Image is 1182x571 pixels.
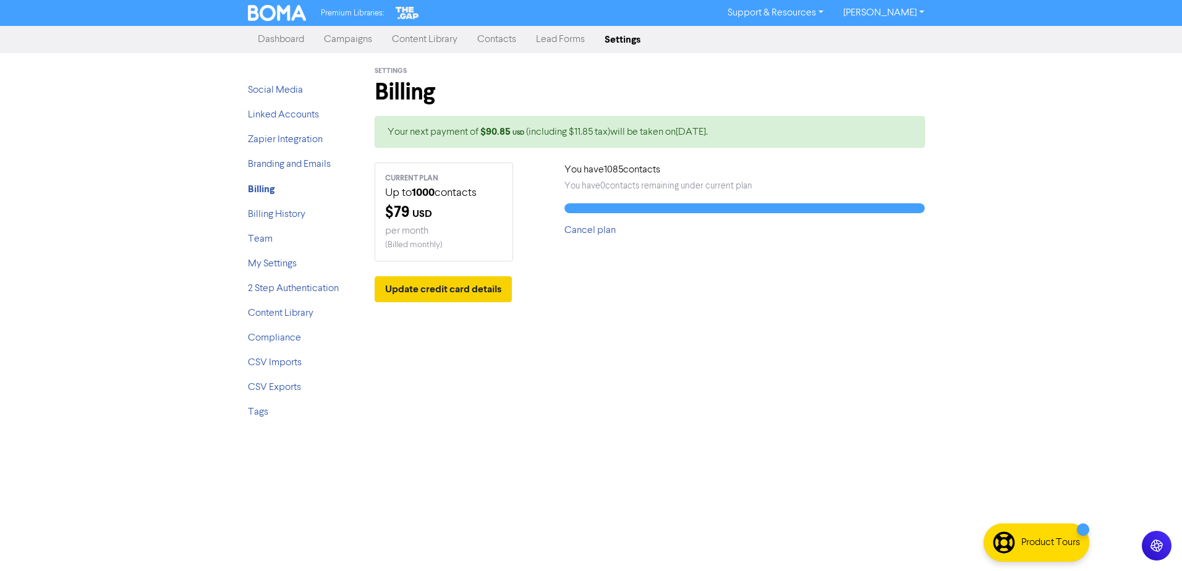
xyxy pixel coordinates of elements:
[248,308,313,318] a: Content Library
[385,201,503,224] div: $ 79
[248,407,268,417] a: Tags
[375,116,925,148] div: Your next payment of (including $11.85 tax) will be taken on [DATE] .
[526,27,595,52] a: Lead Forms
[248,333,301,343] a: Compliance
[412,208,432,220] span: USD
[385,184,503,201] p: Up to contacts
[718,3,833,23] a: Support & Resources
[314,27,382,52] a: Campaigns
[248,135,323,145] a: Zapier Integration
[905,74,1182,571] iframe: Chat Widget
[382,27,467,52] a: Content Library
[385,239,503,252] div: ( Billed monthly )
[595,27,650,52] a: Settings
[248,183,274,195] strong: Billing
[248,259,297,269] a: My Settings
[564,226,616,235] a: Cancel plan
[248,234,273,244] a: Team
[480,125,526,138] strong: $ 90.85
[564,180,925,193] p: You have 0 contacts remaining under current plan
[375,276,512,302] button: Update credit card details
[248,185,274,195] a: Billing
[385,224,503,239] div: per month
[248,27,314,52] a: Dashboard
[248,159,331,169] a: Branding and Emails
[375,67,407,75] span: Settings
[248,284,339,294] a: 2 Step Authentication
[833,3,934,23] a: [PERSON_NAME]
[385,173,503,184] p: CURRENT PLAN
[394,5,421,21] img: The Gap
[248,383,301,392] a: CSV Exports
[467,27,526,52] a: Contacts
[375,78,925,106] h1: Billing
[248,110,319,120] a: Linked Accounts
[321,9,384,17] span: Premium Libraries:
[248,5,306,21] img: BOMA Logo
[512,129,524,137] span: USD
[564,163,925,177] p: You have 1085 contacts
[248,85,303,95] a: Social Media
[412,185,435,200] strong: 1000
[248,358,302,368] a: CSV Imports
[248,209,305,219] a: Billing History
